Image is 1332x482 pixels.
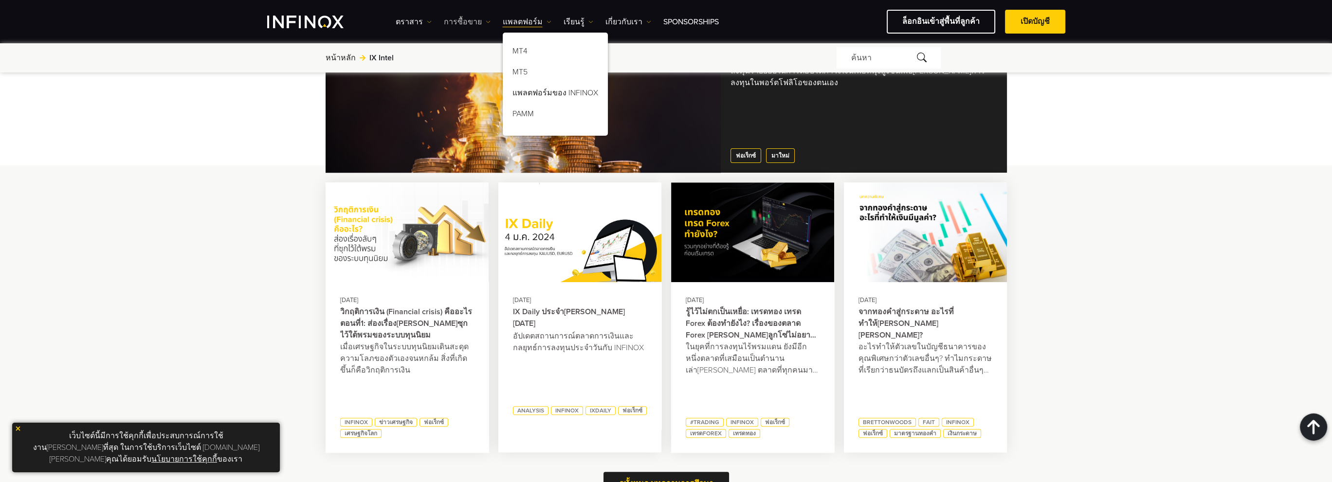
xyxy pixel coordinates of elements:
a: ฟอเร็กซ์ [761,418,789,427]
div: [DATE] [513,295,647,306]
a: การซื้อขาย [444,16,491,28]
p: เมื่อเศรษฐกิจในระบบทุนนิยมเดินสะดุดความโลภของตัวเองจนหกล้ม สิ่งที่เกิดขึ้นก็คือวิกฤติการเงิน [340,341,474,376]
a: ข่าวเศรษฐกิจ [375,418,417,427]
a: BrettonWoods [858,418,916,427]
a: IX Daily ประจำ[PERSON_NAME] [DATE] [513,306,647,331]
a: ฟอเร็กซ์ [618,407,647,415]
a: เงินกระดาษ [943,429,981,438]
a: MT5 [503,63,608,84]
a: มาตรฐานทองคำ [890,429,941,438]
a: เรียนรู้ [564,16,593,28]
p: อัปเดตสถานการณ์ตลาดการเงินและกลยุทธ์การลงทุนประจำวันกับ INFINOX [513,331,647,365]
div: ค้นหา [837,47,941,69]
p: เว็บไซต์นี้มีการใช้คุกกี้เพื่อประสบการณ์การใช้งาน[PERSON_NAME]ที่สุด ในการใช้บริการเว็บไซต์ [DOMA... [17,428,275,467]
a: IXDaily [585,407,616,415]
p: ในยุคที่การลงทุนไร้พรมแดน ยังมีอีกหนึ่งตลาดที่เสมือนเป็นตำนานเล่า[PERSON_NAME] ตลาดที่ทุกคนมาเทรด... [686,341,820,376]
span: IX Intel [369,52,394,64]
a: นโยบายการใช้คุกกี้ [151,454,217,464]
a: Analysis [513,407,548,415]
a: เปิดบัญชี [1005,10,1065,34]
a: ตราสาร [396,16,432,28]
a: INFINOX [551,407,583,415]
a: Sponsorships [663,16,719,28]
a: #Trading [686,418,724,427]
a: MT4 [503,42,608,63]
a: ฟอเร็กซ์ [730,148,761,163]
a: Fait [918,418,939,427]
a: วิกฤติการเงิน (Financial crisis) คืออะไร ตอนที่1: ส่องเรื่อง[PERSON_NAME]ซุกไว้ใต้พรมของระบบทุนนิยม [340,306,474,341]
div: [DATE] [340,295,474,306]
div: [DATE] [686,295,820,306]
a: ฟอเร็กซ์ [858,429,887,438]
a: INFINOX [942,418,974,427]
a: ฟอเร็กซ์ [420,418,448,427]
p: อะไรทำให้ตัวเลขในบัญชีธนาคารของคุณพิเศษกว่าตัวเลขอื่นๆ? ทำไมกระดาษที่เรียกว่าธนบัตรถึงแลกเป็นสินค... [858,341,992,376]
div: [DATE] [858,295,992,306]
img: yellow close icon [15,425,21,432]
a: PAMM [503,105,608,126]
a: แพลตฟอร์มของ INFINOX [503,84,608,105]
a: เทรดforex [686,429,726,438]
a: INFINOX [340,418,372,427]
a: INFINOX [726,418,758,427]
a: มาใหม่ [766,148,795,163]
img: arrow-right [360,55,365,61]
a: จากทองคำสู่กระดาษ อะไรที่ทำให้[PERSON_NAME][PERSON_NAME]? [858,306,992,341]
a: เศรษฐกิจโลก [340,429,382,438]
a: เกี่ยวกับเรา [605,16,651,28]
a: INFINOX Logo [267,16,366,28]
a: แพลตฟอร์ม [503,16,551,28]
a: หน้าหลัก [326,52,356,64]
a: เทรดทอง [729,429,760,438]
a: รู้ไว้ไม่ตกเป็นเหยื่อ: เทรดทอง เทรด Forex ต้องทำยังไง? เรื่องของตลาด Forex [PERSON_NAME]ลูกโซ่ไม่... [686,306,820,341]
a: ล็อกอินเข้าสู่พื้นที่ลูกค้า [887,10,995,34]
